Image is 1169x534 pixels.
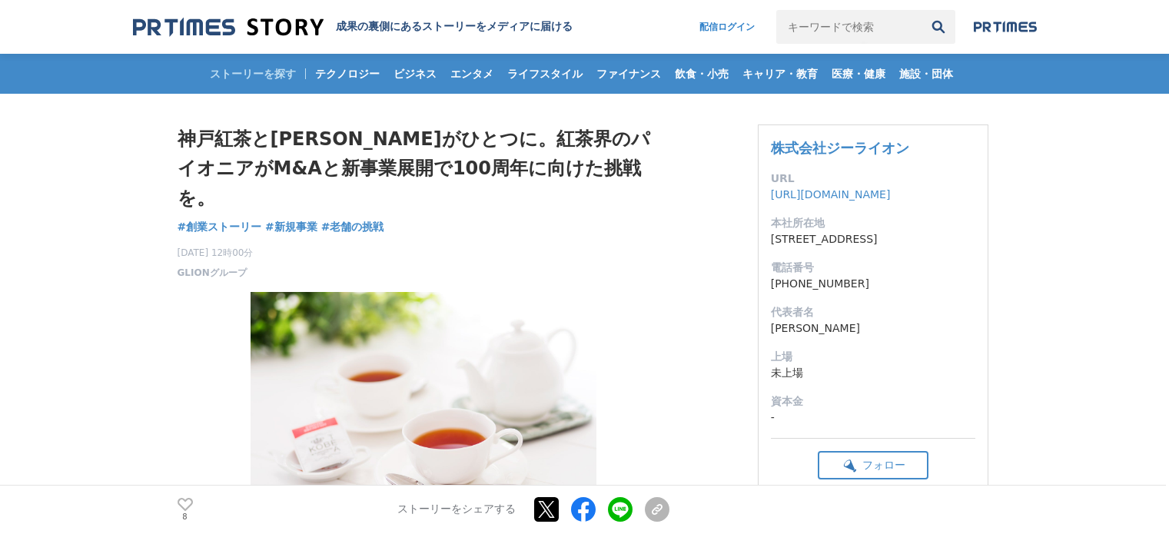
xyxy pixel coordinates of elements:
[178,220,262,234] span: #創業ストーリー
[893,54,959,94] a: 施設・団体
[736,67,824,81] span: キャリア・教育
[501,54,589,94] a: ライフスタイル
[265,220,317,234] span: #新規事業
[771,215,975,231] dt: 本社所在地
[776,10,922,44] input: キーワードで検索
[771,231,975,247] dd: [STREET_ADDRESS]
[684,10,770,44] a: 配信ログイン
[771,260,975,276] dt: 電話番号
[444,67,500,81] span: エンタメ
[133,17,573,38] a: 成果の裏側にあるストーリーをメディアに届ける 成果の裏側にあるストーリーをメディアに届ける
[818,451,928,479] button: フォロー
[178,246,254,260] span: [DATE] 12時00分
[736,54,824,94] a: キャリア・教育
[387,54,443,94] a: ビジネス
[397,503,516,517] p: ストーリーをシェアする
[321,219,384,235] a: #老舗の挑戦
[265,219,317,235] a: #新規事業
[771,349,975,365] dt: 上場
[771,188,891,201] a: [URL][DOMAIN_NAME]
[771,320,975,337] dd: [PERSON_NAME]
[669,67,735,81] span: 飲食・小売
[133,17,324,38] img: 成果の裏側にあるストーリーをメディアに届ける
[825,54,892,94] a: 医療・健康
[974,21,1037,33] img: prtimes
[178,266,247,280] a: GLIONグループ
[590,67,667,81] span: ファイナンス
[771,140,909,156] a: 株式会社ジーライオン
[251,292,596,522] img: thumbnail_c75dfd90-a492-11ee-949a-9bb31e445591.jpg
[387,67,443,81] span: ビジネス
[771,410,975,426] dd: -
[771,365,975,381] dd: 未上場
[825,67,892,81] span: 医療・健康
[309,67,386,81] span: テクノロジー
[501,67,589,81] span: ライフスタイル
[178,124,669,213] h1: 神戸紅茶と[PERSON_NAME]がひとつに。紅茶界のパイオニアがM&Aと新事業展開で100周年に向けた挑戦を。
[336,20,573,34] h2: 成果の裏側にあるストーリーをメディアに届ける
[669,54,735,94] a: 飲食・小売
[321,220,384,234] span: #老舗の挑戦
[922,10,955,44] button: 検索
[444,54,500,94] a: エンタメ
[178,513,193,521] p: 8
[771,393,975,410] dt: 資本金
[178,219,262,235] a: #創業ストーリー
[771,304,975,320] dt: 代表者名
[771,276,975,292] dd: [PHONE_NUMBER]
[590,54,667,94] a: ファイナンス
[771,171,975,187] dt: URL
[893,67,959,81] span: 施設・団体
[309,54,386,94] a: テクノロジー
